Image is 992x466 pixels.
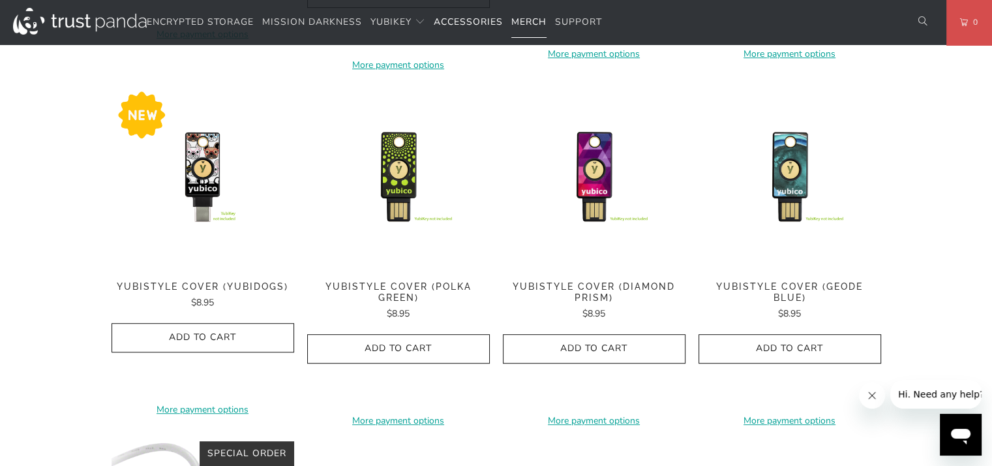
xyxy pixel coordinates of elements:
[434,16,503,28] span: Accessories
[262,7,362,38] a: Mission Darkness
[511,16,547,28] span: Merch
[712,343,867,354] span: Add to Cart
[370,7,425,38] summary: YubiKey
[321,343,476,354] span: Add to Cart
[503,47,685,61] a: More payment options
[112,85,294,268] img: YubiStyle Cover (YubiDogs) - Trust Panda
[582,307,605,320] span: $8.95
[387,307,410,320] span: $8.95
[147,16,254,28] span: Encrypted Storage
[307,281,490,303] span: YubiStyle Cover (Polka Green)
[307,334,490,364] button: Add to Cart
[517,343,672,354] span: Add to Cart
[112,403,294,417] a: More payment options
[699,414,881,428] a: More payment options
[262,16,362,28] span: Mission Darkness
[112,281,294,310] a: YubiStyle Cover (YubiDogs) $8.95
[503,334,685,364] button: Add to Cart
[307,85,490,268] a: YubiStyle Cover (Polka Green) YubiStyle Cover (Polka Green)
[147,7,602,38] nav: Translation missing: en.navigation.header.main_nav
[13,8,147,35] img: Trust Panda Australia
[699,281,881,321] a: YubiStyle Cover (Geode Blue) $8.95
[699,85,881,268] img: YubiStyle Cover (Geode Blue) - Trust Panda
[503,85,685,268] img: YubiStyle Cover (Diamond Prism) - Trust Panda
[207,447,286,459] span: Special Order
[112,323,294,352] button: Add to Cart
[503,281,685,303] span: YubiStyle Cover (Diamond Prism)
[8,9,94,20] span: Hi. Need any help?
[699,334,881,364] button: Add to Cart
[699,85,881,268] a: YubiStyle Cover (Geode Blue) - Trust Panda YubiStyle Cover (Geode Blue) - Trust Panda
[307,85,490,268] img: YubiStyle Cover (Polka Green)
[112,281,294,292] span: YubiStyle Cover (YubiDogs)
[940,414,982,456] iframe: Button to launch messaging window
[125,332,280,343] span: Add to Cart
[859,382,885,409] iframe: Close message
[778,307,801,320] span: $8.95
[434,7,503,38] a: Accessories
[307,58,490,72] a: More payment options
[503,85,685,268] a: YubiStyle Cover (Diamond Prism) - Trust Panda YubiStyle Cover (Diamond Prism) - Trust Panda
[555,7,602,38] a: Support
[503,414,685,428] a: More payment options
[555,16,602,28] span: Support
[699,281,881,303] span: YubiStyle Cover (Geode Blue)
[699,47,881,61] a: More payment options
[147,7,254,38] a: Encrypted Storage
[307,281,490,321] a: YubiStyle Cover (Polka Green) $8.95
[503,281,685,321] a: YubiStyle Cover (Diamond Prism) $8.95
[307,414,490,428] a: More payment options
[511,7,547,38] a: Merch
[890,380,982,409] iframe: Message from company
[112,85,294,268] a: YubiStyle Cover (YubiDogs) - Trust Panda YubiStyle Cover (YubiDogs) - Trust Panda
[191,296,214,309] span: $8.95
[370,16,412,28] span: YubiKey
[968,15,978,29] span: 0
